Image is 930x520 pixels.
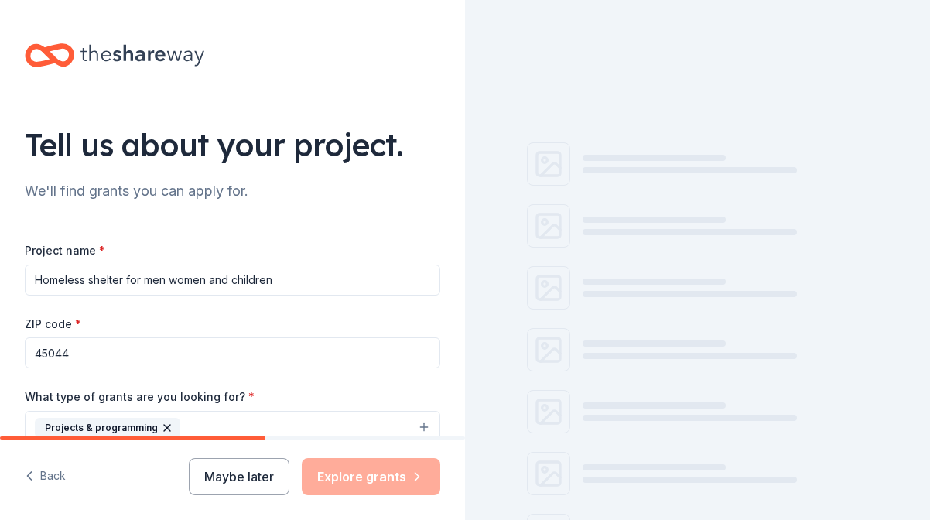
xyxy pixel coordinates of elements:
[25,123,440,166] div: Tell us about your project.
[25,460,66,493] button: Back
[25,179,440,204] div: We'll find grants you can apply for.
[25,265,440,296] input: After school program
[25,243,105,258] label: Project name
[35,418,180,438] div: Projects & programming
[25,411,440,445] button: Projects & programming
[189,458,289,495] button: Maybe later
[25,389,255,405] label: What type of grants are you looking for?
[25,316,81,332] label: ZIP code
[25,337,440,368] input: 12345 (U.S. only)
